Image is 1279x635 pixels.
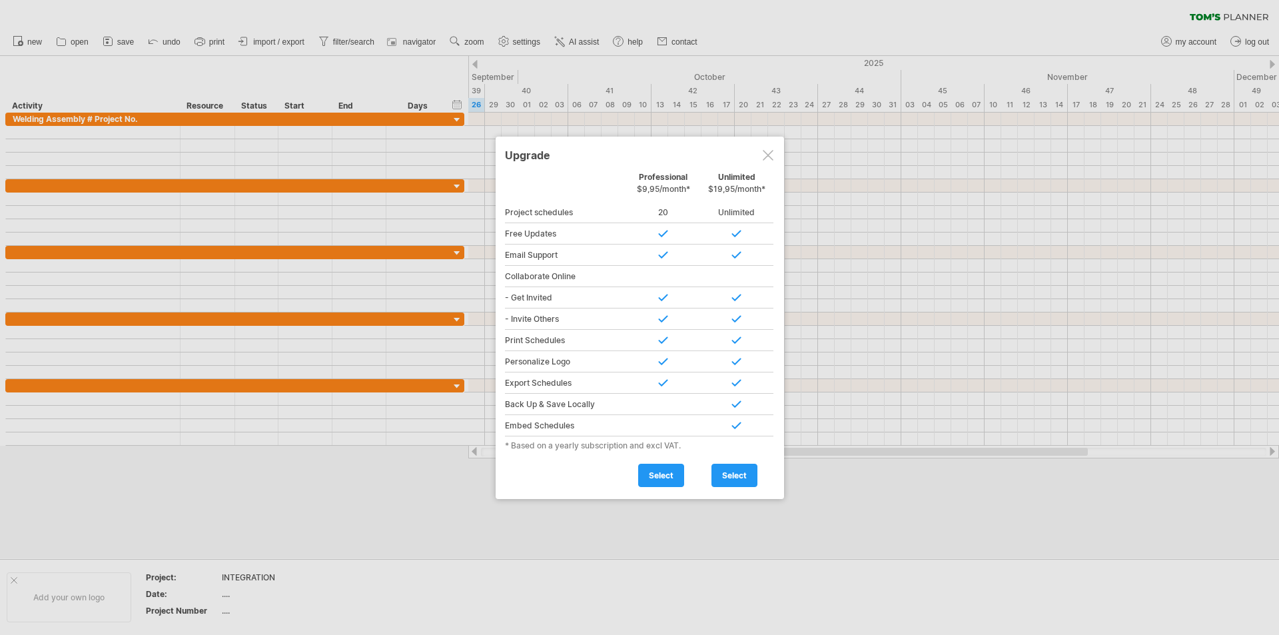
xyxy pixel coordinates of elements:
[627,172,700,201] div: Professional
[505,330,627,351] div: Print Schedules
[505,223,627,245] div: Free Updates
[505,202,627,223] div: Project schedules
[708,184,765,194] span: $19,95/month*
[505,351,627,372] div: Personalize Logo
[505,440,775,450] div: * Based on a yearly subscription and excl VAT.
[505,372,627,394] div: Export Schedules
[649,470,673,480] span: select
[505,394,627,415] div: Back Up & Save Locally
[711,464,757,487] a: select
[505,245,627,266] div: Email Support
[505,309,627,330] div: - Invite Others
[700,202,773,223] div: Unlimited
[505,266,627,287] div: Collaborate Online
[722,470,747,480] span: select
[637,184,690,194] span: $9,95/month*
[505,143,775,167] div: Upgrade
[700,172,773,201] div: Unlimited
[638,464,684,487] a: select
[627,202,700,223] div: 20
[505,415,627,436] div: Embed Schedules
[505,287,627,309] div: - Get Invited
